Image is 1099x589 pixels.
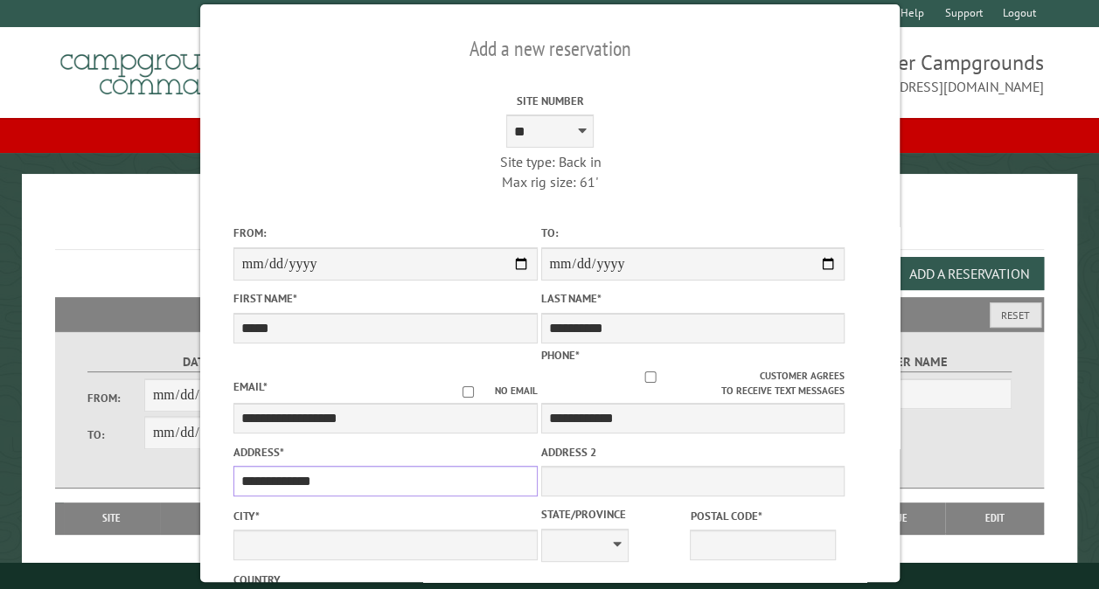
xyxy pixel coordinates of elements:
[87,390,144,406] label: From:
[540,290,845,307] label: Last Name
[540,371,759,383] input: Customer agrees to receive text messages
[540,506,686,523] label: State/Province
[55,297,1044,330] h2: Filters
[233,225,537,241] label: From:
[55,202,1044,250] h1: Reservations
[64,502,160,534] th: Site
[441,386,494,398] input: No email
[233,379,267,394] label: Email
[87,352,314,372] label: Dates
[540,348,579,363] label: Phone
[540,225,845,241] label: To:
[398,152,702,171] div: Site type: Back in
[55,34,274,102] img: Campground Commander
[233,290,537,307] label: First Name
[233,32,866,66] h2: Add a new reservation
[441,384,537,398] label: No email
[894,257,1044,290] button: Add a Reservation
[87,426,144,443] label: To:
[690,508,836,524] label: Postal Code
[233,444,537,461] label: Address
[233,572,537,588] label: Country
[160,502,286,534] th: Dates
[540,444,845,461] label: Address 2
[398,172,702,191] div: Max rig size: 61'
[540,369,845,398] label: Customer agrees to receive text messages
[233,508,537,524] label: City
[990,302,1041,328] button: Reset
[945,502,1045,534] th: Edit
[398,93,702,109] label: Site Number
